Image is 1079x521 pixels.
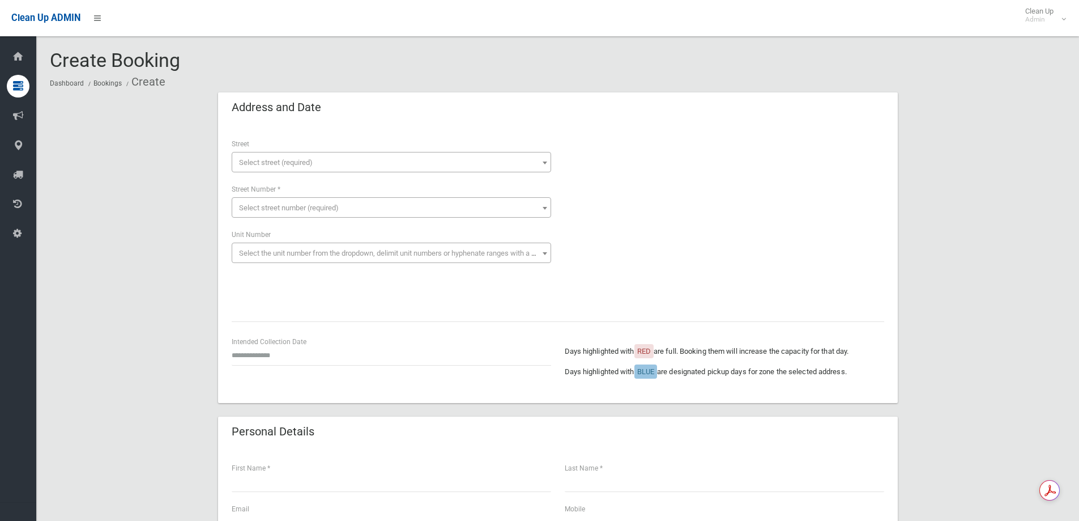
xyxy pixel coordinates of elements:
span: Clean Up ADMIN [11,12,80,23]
a: Dashboard [50,79,84,87]
span: Clean Up [1020,7,1065,24]
li: Create [123,71,165,92]
span: Select the unit number from the dropdown, delimit unit numbers or hyphenate ranges with a comma [239,249,556,257]
header: Personal Details [218,421,328,443]
small: Admin [1025,15,1054,24]
a: Bookings [93,79,122,87]
span: Select street number (required) [239,204,339,212]
span: Create Booking [50,49,180,71]
span: Select street (required) [239,158,313,167]
header: Address and Date [218,96,335,118]
span: BLUE [637,367,654,376]
span: RED [637,347,651,355]
p: Days highlighted with are designated pickup days for zone the selected address. [565,365,884,379]
p: Days highlighted with are full. Booking them will increase the capacity for that day. [565,345,884,358]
